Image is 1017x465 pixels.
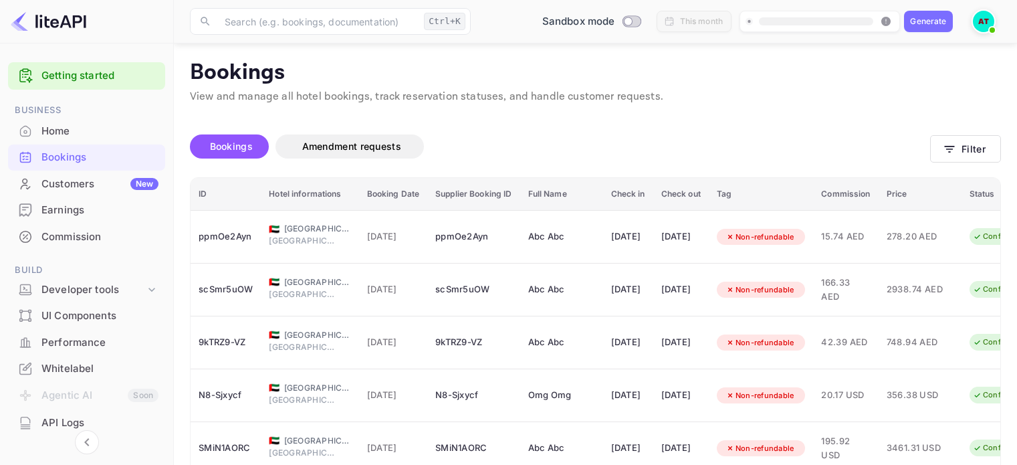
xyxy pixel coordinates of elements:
[8,145,165,171] div: Bookings
[528,385,595,406] div: Omg Omg
[8,356,165,382] div: Whitelabel
[190,89,1001,105] p: View and manage all hotel bookings, track reservation statuses, and handle customer requests.
[190,134,930,159] div: account-settings tabs
[41,124,158,139] div: Home
[41,415,158,431] div: API Logs
[537,14,646,29] div: Switch to Production mode
[190,60,1001,86] p: Bookings
[269,436,279,445] span: United Arab Emirates
[611,279,645,300] div: [DATE]
[709,178,814,211] th: Tag
[8,171,165,197] div: CustomersNew
[41,177,158,192] div: Customers
[661,438,701,459] div: [DATE]
[269,225,279,234] span: United Arab Emirates
[717,282,803,298] div: Non-refundable
[8,330,165,355] a: Performance
[661,226,701,248] div: [DATE]
[302,141,401,152] span: Amendment requests
[528,332,595,353] div: Abc Abc
[424,13,465,30] div: Ctrl+K
[910,15,946,27] div: Generate
[887,229,953,244] span: 278.20 AED
[717,387,803,404] div: Non-refundable
[8,118,165,143] a: Home
[435,438,512,459] div: SMiN1AORC
[661,385,701,406] div: [DATE]
[528,279,595,300] div: Abc Abc
[528,226,595,248] div: Abc Abc
[887,282,953,297] span: 2938.74 AED
[41,150,158,165] div: Bookings
[284,276,351,288] span: [GEOGRAPHIC_DATA]
[284,223,351,235] span: [GEOGRAPHIC_DATA]
[284,329,351,341] span: [GEOGRAPHIC_DATA]
[879,178,962,211] th: Price
[210,141,253,152] span: Bookings
[8,303,165,329] div: UI Components
[199,438,253,459] div: SMiN1AORC
[269,447,336,459] span: [GEOGRAPHIC_DATA]
[8,103,165,118] span: Business
[887,441,953,456] span: 3461.31 USD
[191,178,261,211] th: ID
[8,224,165,250] div: Commission
[269,341,336,353] span: [GEOGRAPHIC_DATA]
[41,282,145,298] div: Developer tools
[217,8,419,35] input: Search (e.g. bookings, documentation)
[611,438,645,459] div: [DATE]
[813,178,878,211] th: Commission
[367,282,420,297] span: [DATE]
[8,278,165,302] div: Developer tools
[603,178,653,211] th: Check in
[269,288,336,300] span: [GEOGRAPHIC_DATA]
[887,388,953,403] span: 356.38 USD
[41,229,158,245] div: Commission
[41,335,158,351] div: Performance
[8,118,165,145] div: Home
[680,15,723,27] div: This month
[367,388,420,403] span: [DATE]
[717,335,803,351] div: Non-refundable
[746,13,893,29] span: Create your website first
[367,229,420,244] span: [DATE]
[8,303,165,328] a: UI Components
[653,178,709,211] th: Check out
[284,435,351,447] span: [GEOGRAPHIC_DATA]
[199,279,253,300] div: scSmr5uOW
[611,332,645,353] div: [DATE]
[661,332,701,353] div: [DATE]
[520,178,603,211] th: Full Name
[435,226,512,248] div: ppmOe2Ayn
[41,308,158,324] div: UI Components
[269,278,279,286] span: United Arab Emirates
[41,361,158,377] div: Whitelabel
[611,226,645,248] div: [DATE]
[8,263,165,278] span: Build
[528,438,595,459] div: Abc Abc
[821,388,870,403] span: 20.17 USD
[11,11,86,32] img: LiteAPI logo
[8,197,165,222] a: Earnings
[261,178,358,211] th: Hotel informations
[821,335,870,350] span: 42.39 AED
[41,203,158,218] div: Earnings
[367,335,420,350] span: [DATE]
[887,335,953,350] span: 748.94 AED
[199,385,253,406] div: N8-Sjxycf
[8,330,165,356] div: Performance
[435,332,512,353] div: 9kTRZ9-VZ
[8,356,165,381] a: Whitelabel
[821,434,870,463] span: 195.92 USD
[8,224,165,249] a: Commission
[8,145,165,169] a: Bookings
[130,178,158,190] div: New
[8,62,165,90] div: Getting started
[661,279,701,300] div: [DATE]
[75,430,99,454] button: Collapse navigation
[930,135,1001,163] button: Filter
[973,11,994,32] img: Alexis Tomfaya
[269,235,336,247] span: [GEOGRAPHIC_DATA]
[821,229,870,244] span: 15.74 AED
[269,331,279,339] span: United Arab Emirates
